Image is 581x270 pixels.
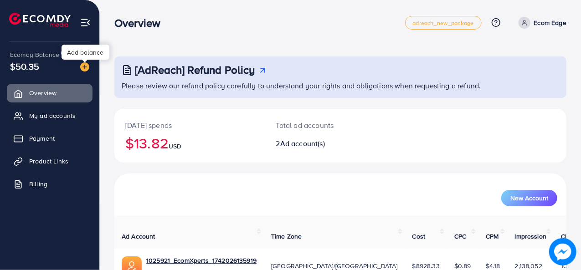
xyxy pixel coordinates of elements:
h2: $13.82 [125,134,254,152]
p: [DATE] spends [125,120,254,131]
span: CPM [486,232,499,241]
img: image [80,62,89,71]
a: Billing [7,175,93,193]
span: My ad accounts [29,111,76,120]
span: Ecomdy Balance [10,50,59,59]
span: Time Zone [271,232,302,241]
p: Please review our refund policy carefully to understand your rights and obligations when requesti... [122,80,561,91]
p: Total ad accounts [276,120,367,131]
span: adreach_new_package [413,20,474,26]
span: Payment [29,134,55,143]
a: My ad accounts [7,107,93,125]
span: CPC [454,232,466,241]
h2: 2 [276,139,367,148]
div: Add balance [62,45,109,60]
span: Clicks [561,232,578,241]
span: Cost [412,232,426,241]
a: Payment [7,129,93,148]
span: Billing [29,179,47,188]
a: Product Links [7,152,93,170]
a: Ecom Edge [515,17,566,29]
a: adreach_new_package [405,16,482,30]
p: Ecom Edge [534,17,566,28]
span: Impression [515,232,547,241]
span: Overview [29,88,57,97]
button: New Account [501,190,557,206]
img: menu [80,17,91,28]
span: New Account [510,195,548,201]
span: Ad Account [122,232,155,241]
span: $50.35 [10,60,39,73]
img: image [549,238,576,265]
a: 1025921_EcomXperts_1742026135919 [146,256,257,265]
span: Ad account(s) [280,138,325,148]
img: logo [9,13,71,27]
a: Overview [7,84,93,102]
span: USD [169,142,181,151]
h3: [AdReach] Refund Policy [135,63,255,76]
h3: Overview [114,16,168,30]
span: Product Links [29,157,68,166]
